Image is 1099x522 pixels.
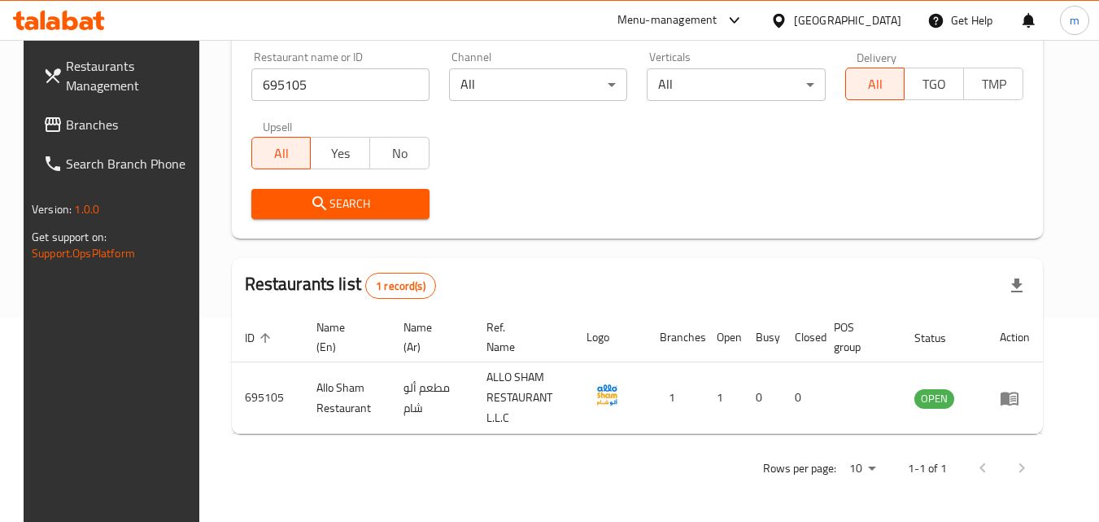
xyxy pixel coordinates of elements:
span: Yes [317,142,364,165]
label: Delivery [857,51,897,63]
a: Support.OpsPlatform [32,243,135,264]
span: All [853,72,899,96]
td: 1 [704,362,743,434]
p: Rows per page: [763,458,836,479]
span: TMP [970,72,1017,96]
button: TGO [904,68,964,100]
th: Closed [782,313,821,362]
td: 0 [782,362,821,434]
span: Version: [32,199,72,220]
button: All [251,137,312,169]
span: All [259,142,305,165]
div: All [449,68,627,101]
td: مطعم ألو شام [390,362,473,434]
table: enhanced table [232,313,1043,434]
span: TGO [911,72,957,96]
a: Branches [30,105,207,144]
span: Status [914,328,967,348]
span: Get support on: [32,226,107,248]
button: TMP [963,68,1023,100]
div: Menu-management [617,11,717,30]
span: Name (En) [316,318,372,357]
div: [GEOGRAPHIC_DATA] [794,11,901,29]
th: Logo [573,313,647,362]
span: POS group [834,318,882,357]
th: Action [987,313,1043,362]
span: Name (Ar) [403,318,453,357]
th: Busy [743,313,782,362]
div: All [647,68,825,101]
span: Branches [66,115,194,134]
button: Yes [310,137,370,169]
th: Open [704,313,743,362]
div: Rows per page: [843,457,882,481]
span: 1 record(s) [366,279,435,294]
div: Menu [1000,388,1030,408]
button: Search [251,189,430,219]
div: Total records count [365,273,436,299]
span: Search Branch Phone [66,154,194,173]
td: 1 [647,362,704,434]
button: No [369,137,430,169]
a: Restaurants Management [30,46,207,105]
span: OPEN [914,389,954,408]
button: All [845,68,905,100]
td: 0 [743,362,782,434]
span: No [377,142,423,165]
label: Upsell [263,121,293,132]
span: Search [264,194,416,214]
span: Restaurants Management [66,56,194,95]
h2: Restaurants list [245,272,436,299]
img: Allo Sham Restaurant [587,375,627,415]
span: m [1070,11,1079,29]
th: Branches [647,313,704,362]
a: Search Branch Phone [30,144,207,183]
span: 1.0.0 [74,199,99,220]
p: 1-1 of 1 [908,458,947,479]
input: Search for restaurant name or ID.. [251,68,430,101]
span: Ref. Name [486,318,554,357]
div: Export file [997,266,1036,305]
td: ALLO SHAM RESTAURANT L.L.C [473,362,573,434]
td: 695105 [232,362,303,434]
td: Allo Sham Restaurant [303,362,391,434]
span: ID [245,328,276,348]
